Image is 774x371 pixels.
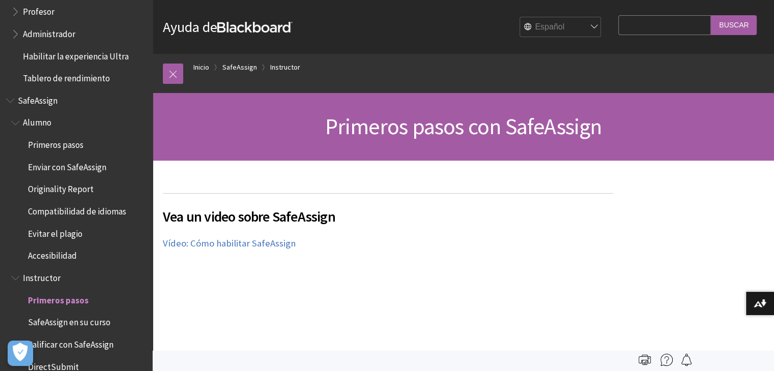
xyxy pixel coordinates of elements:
a: Inicio [193,61,209,74]
img: Follow this page [680,354,693,366]
span: SafeAssign [18,92,58,106]
strong: Blackboard [217,22,293,33]
span: Administrador [23,25,75,39]
img: Print [639,354,651,366]
span: Profesor [23,3,54,17]
span: SafeAssign en su curso [28,314,110,328]
a: Vídeo: Cómo habilitar SafeAssign [163,237,296,250]
h2: Vea un video sobre SafeAssign [163,193,613,227]
a: Instructor [270,61,300,74]
span: Accesibilidad [28,248,77,261]
span: Primeros pasos [28,136,83,150]
a: Ayuda deBlackboard [163,18,293,36]
span: Calificar con SafeAssign [28,336,113,350]
input: Buscar [711,15,757,35]
span: Compatibilidad de idiomas [28,203,126,217]
span: Primeros pasos [28,292,89,305]
span: Tablero de rendimiento [23,70,110,83]
button: Abrir preferencias [8,341,33,366]
a: SafeAssign [222,61,257,74]
span: Evitar el plagio [28,225,82,239]
select: Site Language Selector [520,17,601,38]
span: Alumno [23,114,51,128]
span: Habilitar la experiencia Ultra [23,48,129,61]
span: Originality Report [28,181,94,195]
span: Instructor [23,269,61,283]
span: Enviar con SafeAssign [28,159,106,172]
span: Primeros pasos con SafeAssign [325,112,602,140]
img: More help [661,354,673,366]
